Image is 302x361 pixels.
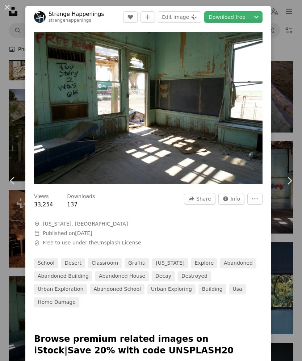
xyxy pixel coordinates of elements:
a: graffiti [125,258,149,268]
button: Stats about this image [218,193,245,205]
button: Add to Collection [140,11,155,23]
span: Free to use under the [43,239,141,247]
a: abandoned house [95,271,149,281]
button: Share this image [184,193,215,205]
a: explore [191,258,218,268]
button: Choose download size [250,11,263,23]
a: urban exploration [34,284,87,294]
a: Next [277,146,302,215]
span: Share [196,193,211,204]
a: abandoned school [90,284,144,294]
button: Zoom in on this image [34,32,263,184]
h3: Views [34,193,49,200]
span: 33,254 [34,201,53,208]
a: [US_STATE] [152,258,188,268]
a: destroyed [178,271,211,281]
button: Edit image [158,11,201,23]
img: An empty room with a bed and windows [34,32,263,184]
a: school [34,258,58,268]
a: urban exploring [147,284,196,294]
a: abandoned building [34,271,92,281]
img: Go to Strange Happenings's profile [34,11,46,23]
a: strangehappenings [49,18,91,23]
span: Published on [43,230,92,236]
a: home damage [34,297,79,307]
a: Unsplash License [97,240,141,245]
a: decay [152,271,175,281]
a: classroom [88,258,122,268]
span: [US_STATE], [GEOGRAPHIC_DATA] [43,221,128,228]
h3: Downloads [67,193,95,200]
p: Browse premium related images on iStock | Save 20% with code UNSPLASH20 [34,333,263,357]
button: More Actions [247,193,263,205]
span: 137 [67,201,77,208]
span: Info [231,193,240,204]
a: Strange Happenings [49,11,104,18]
a: abandoned [220,258,256,268]
time: January 22, 2025 at 7:13:31 PM GMT+1 [75,230,92,236]
button: Like [123,11,138,23]
a: usa [229,284,246,294]
a: building [198,284,226,294]
a: desert [61,258,85,268]
a: Download free [204,11,250,23]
